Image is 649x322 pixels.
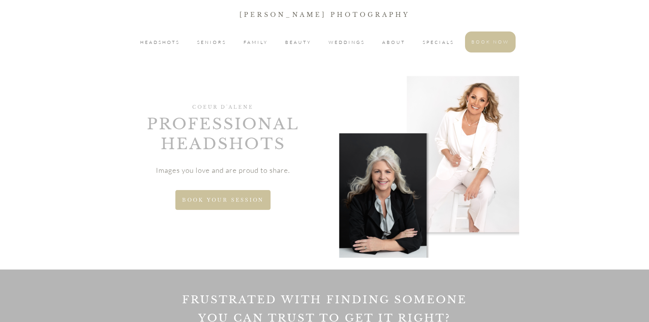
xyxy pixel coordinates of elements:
[423,38,454,47] a: SPECIALS
[327,66,525,264] img: Braning collage
[329,38,365,47] a: WEDDINGS
[125,104,322,114] h1: COEUR D'ALENE
[15,292,634,311] h2: Frustrated with finding someone
[285,38,311,47] a: BEAUTY
[156,159,290,182] p: Images you love and are proud to share.
[244,38,268,47] a: FAMILY
[382,38,405,47] a: ABOUT
[197,38,226,47] a: SENIORS
[182,197,264,203] span: BOOK YOUR SESSION
[471,37,509,46] a: BOOK NOW
[147,114,299,153] span: Professional headshots
[175,190,271,210] a: BOOK YOUR SESSION
[140,38,180,47] a: HEADSHOTS
[0,9,649,20] p: [PERSON_NAME] Photography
